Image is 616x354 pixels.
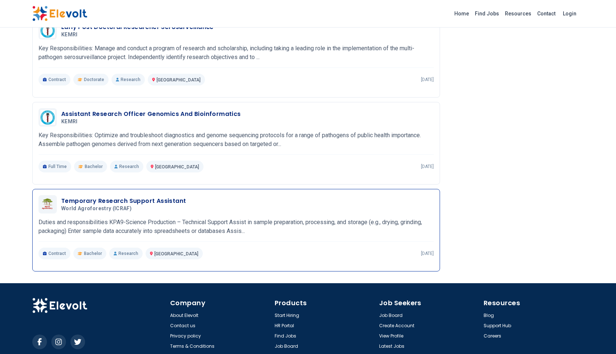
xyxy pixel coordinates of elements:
[61,32,78,38] span: KEMRI
[379,323,414,329] a: Create Account
[38,44,434,62] p: Key Responsibilities: Manage and conduct a program of research and scholarship, including taking ...
[38,248,70,259] p: Contract
[38,218,434,236] p: Duties and responsibilities KPA9-Science Production – Technical Support Assist in sample preparat...
[38,131,434,149] p: Key Responsibilities: Optimize and troubleshoot diagnostics and genome sequencing protocols for a...
[170,333,201,339] a: Privacy policy
[84,251,102,256] span: Bachelor
[275,313,299,318] a: Start Hiring
[61,118,78,125] span: KEMRI
[170,343,214,349] a: Terms & Conditions
[275,298,375,308] h4: Products
[170,313,198,318] a: About Elevolt
[170,323,195,329] a: Contact us
[451,8,472,19] a: Home
[379,333,403,339] a: View Profile
[421,77,434,83] p: [DATE]
[38,108,434,172] a: KEMRIAssistant Research Officer Genomics And BioinformaticsKEMRIKey Responsibilities: Optimize an...
[110,161,143,172] p: Research
[484,323,511,329] a: Support Hub
[84,77,104,83] span: Doctorate
[579,319,616,354] iframe: Chat Widget
[484,298,584,308] h4: Resources
[275,343,298,349] a: Job Board
[421,164,434,169] p: [DATE]
[85,164,103,169] span: Bachelor
[38,195,434,259] a: World agroforestry (ICRAF)Temporary Research Support AssistantWorld agroforestry (ICRAF)Duties an...
[32,298,87,313] img: Elevolt
[379,298,479,308] h4: Job Seekers
[379,343,404,349] a: Latest Jobs
[155,164,199,169] span: [GEOGRAPHIC_DATA]
[32,6,87,21] img: Elevolt
[170,298,270,308] h4: Company
[421,251,434,256] p: [DATE]
[40,23,55,38] img: KEMRI
[558,6,581,21] a: Login
[38,161,71,172] p: Full Time
[38,21,434,85] a: KEMRIEarly Post Doctoral Researcher SerosurveillanceKEMRIKey Responsibilities: Manage and conduct...
[154,251,198,256] span: [GEOGRAPHIC_DATA]
[472,8,502,19] a: Find Jobs
[61,110,241,118] h3: Assistant Research Officer Genomics And Bioinformatics
[61,205,132,212] span: World agroforestry (ICRAF)
[111,74,145,85] p: Research
[484,313,494,318] a: Blog
[502,8,534,19] a: Resources
[61,197,186,205] h3: Temporary Research Support Assistant
[40,196,55,213] img: World agroforestry (ICRAF)
[484,333,501,339] a: Careers
[275,323,294,329] a: HR Portal
[275,333,296,339] a: Find Jobs
[109,248,143,259] p: Research
[157,77,201,83] span: [GEOGRAPHIC_DATA]
[38,74,70,85] p: Contract
[40,110,55,125] img: KEMRI
[379,313,403,318] a: Job Board
[534,8,558,19] a: Contact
